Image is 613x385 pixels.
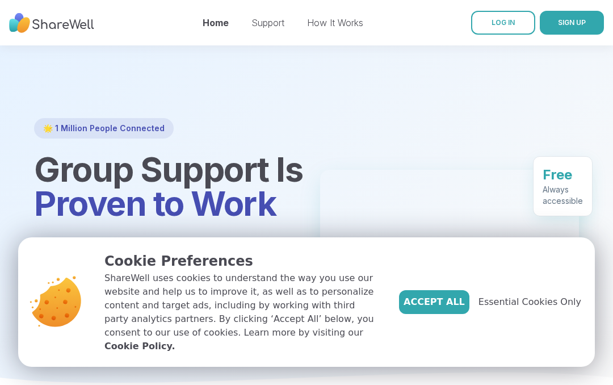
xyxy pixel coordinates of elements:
[9,7,94,39] img: ShareWell Nav Logo
[543,183,583,206] div: Always accessible
[471,11,535,35] a: LOG IN
[492,18,515,27] span: LOG IN
[34,152,293,220] h1: Group Support Is
[251,17,284,28] a: Support
[203,17,229,28] a: Home
[399,290,469,314] button: Accept All
[34,234,293,271] p: Join hundreds of free, live online support groups each week.
[540,11,604,35] button: SIGN UP
[404,295,465,309] span: Accept All
[34,183,276,224] span: Proven to Work
[478,295,581,309] span: Essential Cookies Only
[543,165,583,183] div: Free
[104,340,175,353] a: Cookie Policy.
[558,18,586,27] span: SIGN UP
[34,118,174,139] div: 🌟 1 Million People Connected
[104,271,381,353] p: ShareWell uses cookies to understand the way you use our website and help us to improve it, as we...
[104,251,381,271] p: Cookie Preferences
[307,17,363,28] a: How It Works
